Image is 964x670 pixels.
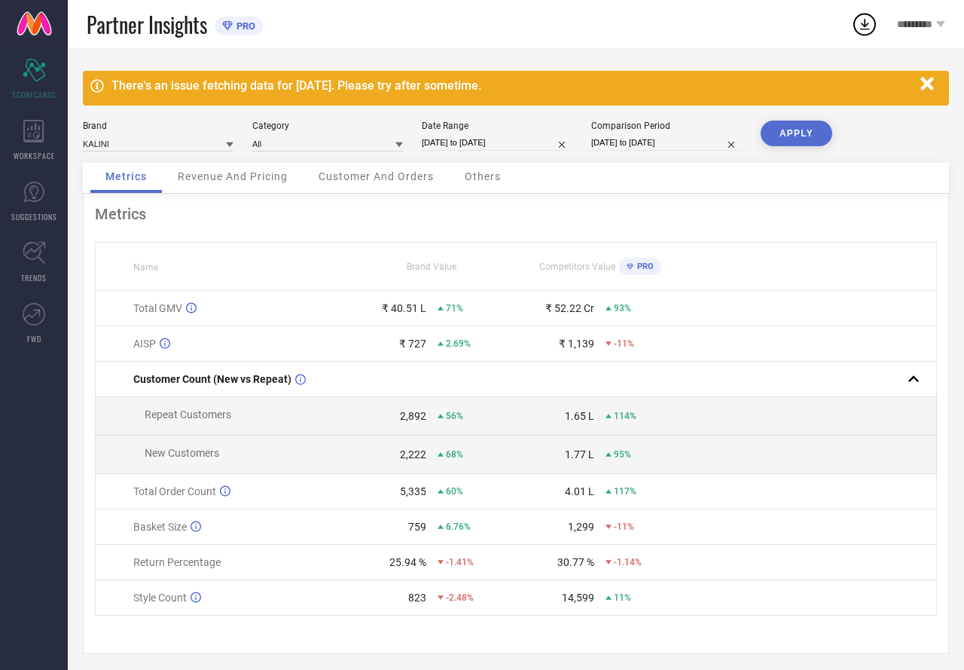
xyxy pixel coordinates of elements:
[14,150,55,161] span: WORKSPACE
[446,411,463,421] span: 56%
[83,121,233,131] div: Brand
[565,410,594,422] div: 1.65 L
[614,338,634,349] span: -11%
[12,89,56,100] span: SCORECARDS
[591,121,742,131] div: Comparison Period
[252,121,403,131] div: Category
[562,592,594,604] div: 14,599
[614,303,631,314] span: 93%
[145,408,231,421] span: Repeat Customers
[545,302,594,314] div: ₹ 52.22 Cr
[614,449,631,460] span: 95%
[133,485,216,497] span: Total Order Count
[614,557,642,568] span: -1.14%
[446,592,474,603] span: -2.48%
[557,556,594,568] div: 30.77 %
[407,262,456,272] span: Brand Value
[408,521,426,533] div: 759
[539,262,615,272] span: Competitors Value
[591,135,742,151] input: Select comparison period
[565,448,594,460] div: 1.77 L
[408,592,426,604] div: 823
[133,556,221,568] span: Return Percentage
[446,522,471,532] span: 6.76%
[465,170,501,182] span: Others
[21,272,47,283] span: TRENDS
[389,556,426,568] div: 25.94 %
[446,449,463,460] span: 68%
[446,557,474,568] span: -1.41%
[400,410,426,422] div: 2,892
[133,592,187,604] span: Style Count
[446,303,463,314] span: 71%
[422,135,572,151] input: Select date range
[27,333,41,344] span: FWD
[133,373,291,385] span: Customer Count (New vs Repeat)
[87,9,207,40] span: Partner Insights
[614,486,636,497] span: 117%
[133,302,182,314] span: Total GMV
[614,522,634,532] span: -11%
[446,338,471,349] span: 2.69%
[145,447,219,459] span: New Customers
[614,411,636,421] span: 114%
[614,592,631,603] span: 11%
[105,170,147,182] span: Metrics
[111,78,913,93] div: There's an issue fetching data for [DATE]. Please try after sometime.
[233,20,255,32] span: PRO
[133,521,187,533] span: Basket Size
[422,121,572,131] div: Date Range
[382,302,426,314] div: ₹ 40.51 L
[400,448,426,460] div: 2,222
[178,170,288,182] span: Revenue And Pricing
[399,338,426,350] div: ₹ 727
[851,11,878,38] div: Open download list
[633,262,654,271] span: PRO
[446,486,463,497] span: 60%
[559,338,594,350] div: ₹ 1,139
[761,121,832,146] button: APPLY
[400,485,426,497] div: 5,335
[565,485,594,497] div: 4.01 L
[133,262,158,273] span: Name
[319,170,434,182] span: Customer And Orders
[568,521,594,533] div: 1,299
[11,211,57,222] span: SUGGESTIONS
[95,205,937,223] div: Metrics
[133,338,156,350] span: AISP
